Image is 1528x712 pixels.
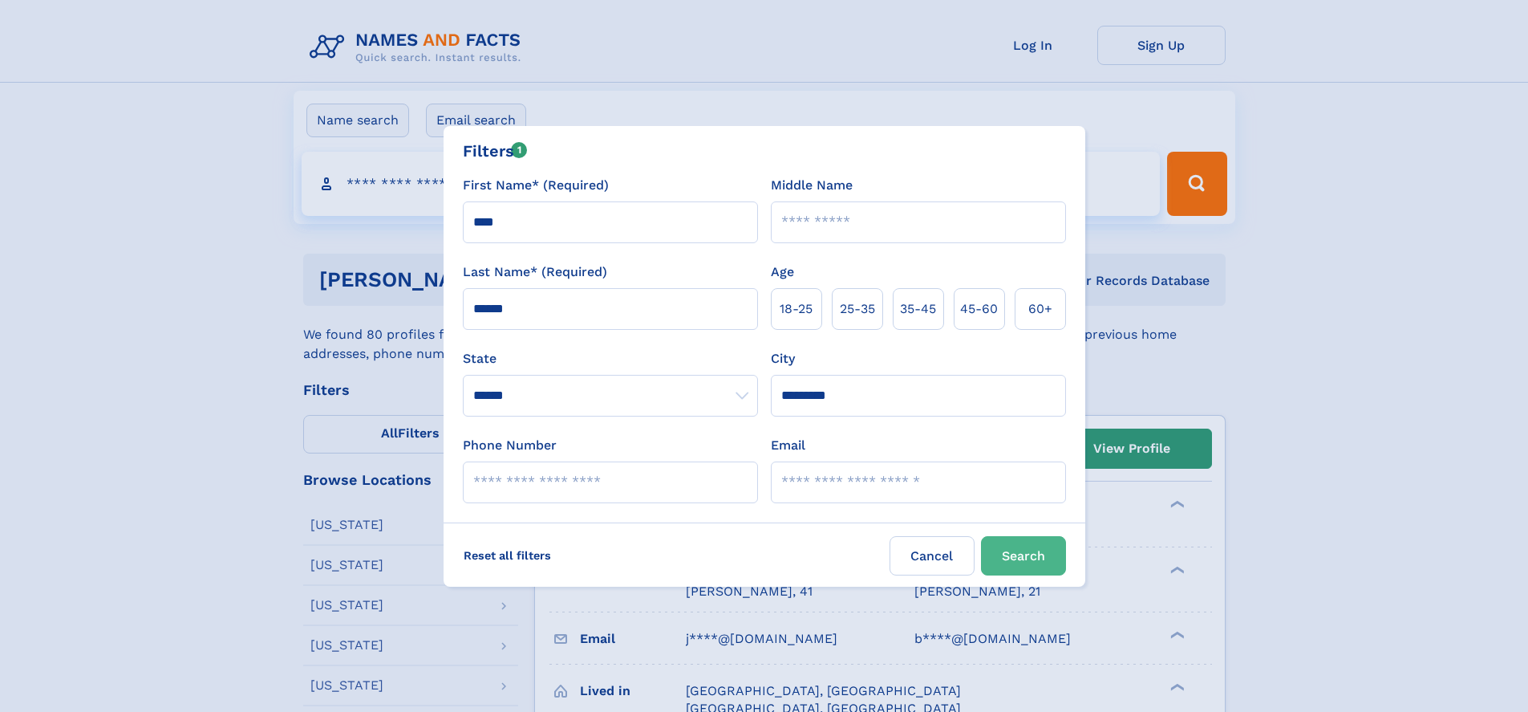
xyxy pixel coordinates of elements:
label: Cancel [890,536,975,576]
div: Filters [463,139,528,163]
label: Middle Name [771,176,853,195]
label: Reset all filters [453,536,561,575]
label: Phone Number [463,436,557,455]
label: Email [771,436,805,455]
span: 35‑45 [900,299,936,319]
span: 60+ [1028,299,1052,319]
span: 18‑25 [780,299,813,319]
span: 45‑60 [960,299,998,319]
label: First Name* (Required) [463,176,609,195]
label: Age [771,262,794,282]
span: 25‑35 [840,299,875,319]
label: Last Name* (Required) [463,262,607,282]
label: State [463,349,758,368]
button: Search [981,536,1066,576]
label: City [771,349,795,368]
